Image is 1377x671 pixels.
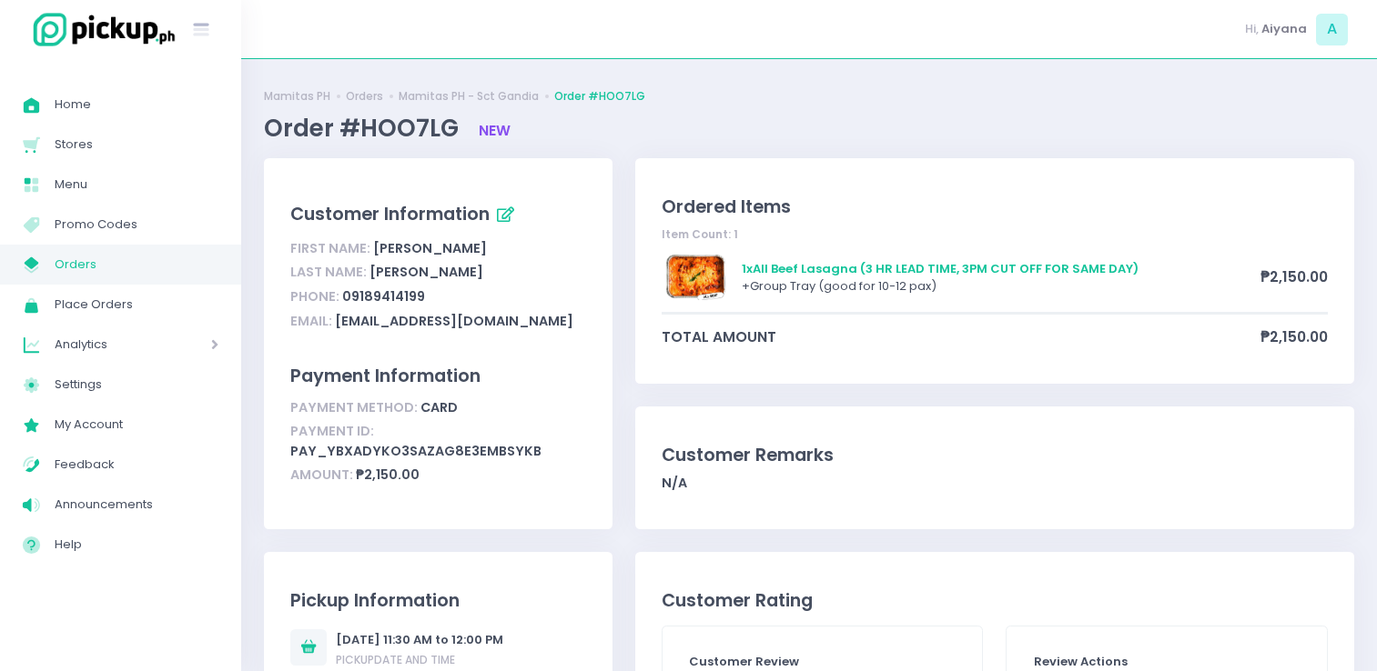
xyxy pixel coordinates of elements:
span: My Account [55,413,218,436]
span: Payment Method: [290,398,418,416]
img: logo [23,10,177,49]
span: First Name: [290,239,370,257]
span: Feedback [55,453,218,476]
div: [DATE] 11:30 AM to 12:00 PM [336,631,503,649]
span: Review Actions [1034,653,1128,670]
span: Email: [290,312,332,330]
span: Announcements [55,493,218,516]
a: Orders [346,88,383,105]
span: Hi, [1245,20,1259,38]
div: Customer Remarks [662,442,1328,468]
a: Order #HOO7LG [554,88,645,105]
div: Payment Information [290,363,585,389]
span: A [1316,14,1348,45]
div: Item Count: 1 [662,226,1328,243]
span: Customer Review [689,653,799,670]
a: Mamitas PH [264,88,330,105]
span: Menu [55,173,218,196]
a: Mamitas PH - Sct Gandia [399,88,539,105]
span: Phone: [290,287,339,305]
span: Promo Codes [55,213,218,236]
div: N/A [662,474,1328,493]
span: total amount [662,326,1261,347]
span: Amount: [290,466,353,484]
div: Pickup Information [290,587,585,614]
div: Ordered Items [662,194,1328,220]
div: pay_yBxADyKo3sazag8E3emBsYkb [290,420,585,464]
span: Last Name: [290,263,367,281]
span: Order #HOO7LG [264,112,464,145]
div: 09189414199 [290,285,585,309]
span: Orders [55,253,218,276]
span: Place Orders [55,293,218,316]
div: Customer Information [290,200,585,231]
span: Help [55,533,218,556]
div: Customer Rating [662,587,1328,614]
span: Settings [55,373,218,396]
span: Aiyana [1261,20,1307,38]
span: Home [55,93,218,116]
div: [EMAIL_ADDRESS][DOMAIN_NAME] [290,309,585,334]
div: card [290,396,585,420]
span: new [479,121,511,140]
span: Payment ID: [290,422,374,440]
span: Stores [55,133,218,156]
div: [PERSON_NAME] [290,261,585,285]
div: ₱2,150.00 [290,464,585,488]
div: [PERSON_NAME] [290,236,585,261]
span: Analytics [55,333,159,356]
span: Pickup date and time [336,652,455,667]
span: ₱2,150.00 [1261,326,1328,347]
